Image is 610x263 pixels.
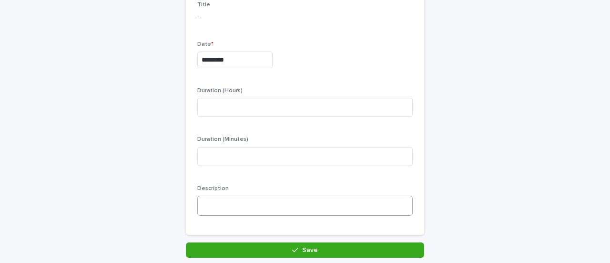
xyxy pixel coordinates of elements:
[197,88,243,94] span: Duration (Hours)
[186,242,424,258] button: Save
[197,186,229,191] span: Description
[197,42,213,47] span: Date
[197,137,248,142] span: Duration (Minutes)
[302,247,318,253] span: Save
[197,12,413,22] p: -
[197,2,210,8] span: Title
